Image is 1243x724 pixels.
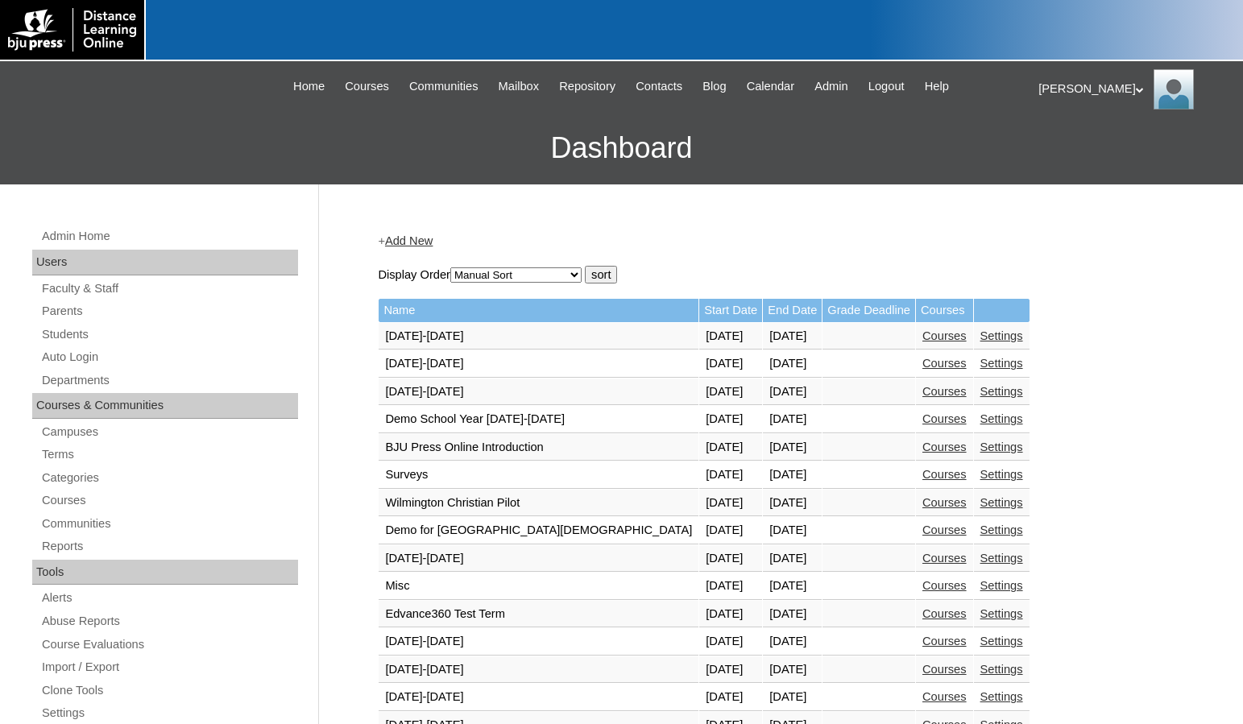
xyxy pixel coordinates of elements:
[694,77,734,96] a: Blog
[40,445,298,465] a: Terms
[699,684,762,711] td: [DATE]
[763,299,822,322] td: End Date
[40,681,298,701] a: Clone Tools
[922,385,967,398] a: Courses
[409,77,479,96] span: Communities
[806,77,856,96] a: Admin
[379,434,698,461] td: BJU Press Online Introduction
[40,347,298,367] a: Auto Login
[40,611,298,631] a: Abuse Reports
[551,77,624,96] a: Repository
[40,588,298,608] a: Alerts
[379,628,698,656] td: [DATE]-[DATE]
[585,266,617,283] input: sort
[922,412,967,425] a: Courses
[699,545,762,573] td: [DATE]
[699,573,762,600] td: [DATE]
[379,461,698,489] td: Surveys
[763,350,822,378] td: [DATE]
[636,77,682,96] span: Contacts
[40,325,298,345] a: Students
[763,406,822,433] td: [DATE]
[822,299,915,322] td: Grade Deadline
[699,601,762,628] td: [DATE]
[925,77,949,96] span: Help
[40,536,298,556] a: Reports
[699,517,762,544] td: [DATE]
[378,266,1175,283] form: Display Order
[699,490,762,517] td: [DATE]
[980,579,1023,592] a: Settings
[922,441,967,453] a: Courses
[980,329,1023,342] a: Settings
[699,406,762,433] td: [DATE]
[868,77,905,96] span: Logout
[763,379,822,406] td: [DATE]
[40,279,298,299] a: Faculty & Staff
[699,461,762,489] td: [DATE]
[763,517,822,544] td: [DATE]
[379,545,698,573] td: [DATE]-[DATE]
[40,490,298,511] a: Courses
[916,299,973,322] td: Courses
[922,635,967,647] a: Courses
[980,468,1023,481] a: Settings
[8,8,136,52] img: logo-white.png
[379,299,698,322] td: Name
[980,412,1023,425] a: Settings
[32,393,298,419] div: Courses & Communities
[379,684,698,711] td: [DATE]-[DATE]
[980,357,1023,370] a: Settings
[922,579,967,592] a: Courses
[40,301,298,321] a: Parents
[40,703,298,723] a: Settings
[922,468,967,481] a: Courses
[763,490,822,517] td: [DATE]
[1154,69,1194,110] img: Melanie Sevilla
[8,112,1235,184] h3: Dashboard
[980,607,1023,620] a: Settings
[40,422,298,442] a: Campuses
[763,601,822,628] td: [DATE]
[628,77,690,96] a: Contacts
[293,77,325,96] span: Home
[40,370,298,391] a: Departments
[40,514,298,534] a: Communities
[40,657,298,677] a: Import / Export
[763,461,822,489] td: [DATE]
[699,379,762,406] td: [DATE]
[922,357,967,370] a: Courses
[40,468,298,488] a: Categories
[379,490,698,517] td: Wilmington Christian Pilot
[337,77,397,96] a: Courses
[922,329,967,342] a: Courses
[763,656,822,684] td: [DATE]
[499,77,540,96] span: Mailbox
[379,573,698,600] td: Misc
[763,434,822,461] td: [DATE]
[699,350,762,378] td: [DATE]
[980,385,1023,398] a: Settings
[379,323,698,350] td: [DATE]-[DATE]
[917,77,957,96] a: Help
[699,628,762,656] td: [DATE]
[739,77,802,96] a: Calendar
[922,523,967,536] a: Courses
[1038,69,1227,110] div: [PERSON_NAME]
[40,226,298,246] a: Admin Home
[379,406,698,433] td: Demo School Year [DATE]-[DATE]
[491,77,548,96] a: Mailbox
[379,656,698,684] td: [DATE]-[DATE]
[699,656,762,684] td: [DATE]
[379,350,698,378] td: [DATE]-[DATE]
[922,607,967,620] a: Courses
[980,690,1023,703] a: Settings
[699,299,762,322] td: Start Date
[379,601,698,628] td: Edvance360 Test Term
[980,663,1023,676] a: Settings
[379,379,698,406] td: [DATE]-[DATE]
[699,434,762,461] td: [DATE]
[763,684,822,711] td: [DATE]
[32,560,298,585] div: Tools
[980,635,1023,647] a: Settings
